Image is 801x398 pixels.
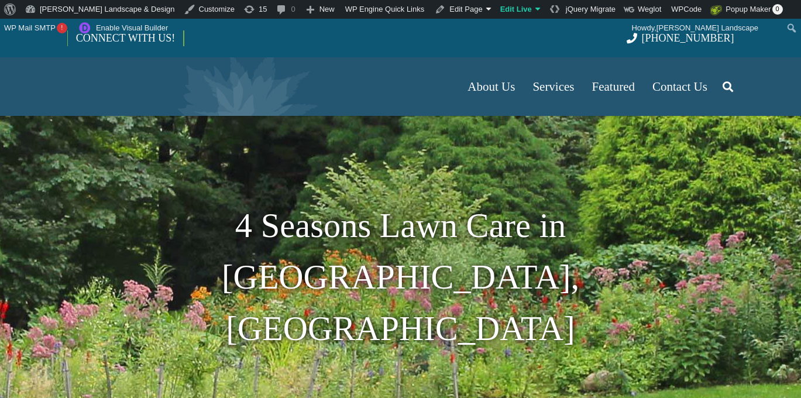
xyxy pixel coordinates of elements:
[642,32,734,44] span: [PHONE_NUMBER]
[67,200,734,354] h1: 4 Seasons Lawn Care in [GEOGRAPHIC_DATA], [GEOGRAPHIC_DATA]
[627,19,783,37] a: Howdy,
[592,80,635,94] span: Featured
[467,80,515,94] span: About Us
[656,23,758,32] span: [PERSON_NAME] Landscape
[68,24,183,52] a: CONNECT WITH US!
[644,57,716,116] a: Contact Us
[627,32,734,44] a: [PHONE_NUMBER]
[716,72,740,101] a: Search
[532,80,574,94] span: Services
[459,57,524,116] a: About Us
[67,63,262,110] a: Borst-Logo
[57,23,67,33] span: !
[72,19,173,37] a: Enable Visual Builder
[583,57,644,116] a: Featured
[652,80,707,94] span: Contact Us
[524,57,583,116] a: Services
[772,4,783,15] span: 0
